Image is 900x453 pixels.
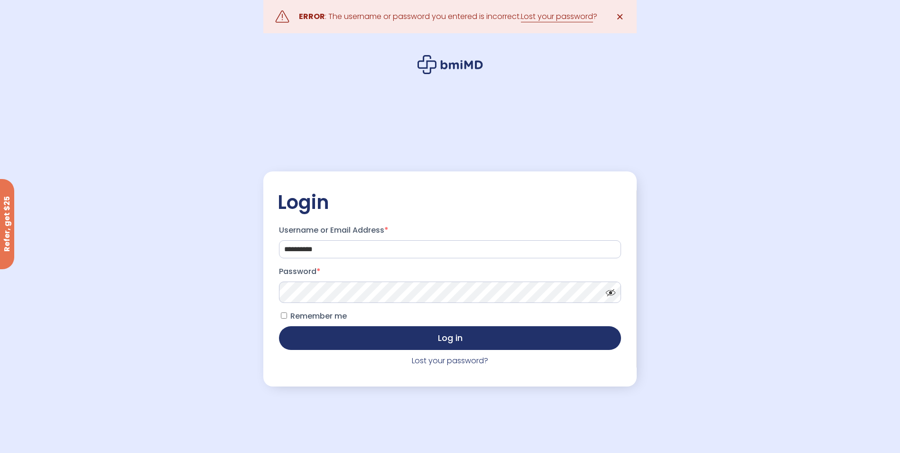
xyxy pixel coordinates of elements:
a: ✕ [611,7,630,26]
h2: Login [278,190,622,214]
button: Log in [279,326,621,350]
span: ✕ [616,10,624,23]
a: Lost your password? [412,355,488,366]
input: Remember me [281,312,287,319]
strong: ERROR [299,11,325,22]
a: Lost your password [521,11,593,22]
label: Password [279,264,621,279]
div: : The username or password you entered is incorrect. ? [299,10,597,23]
label: Username or Email Address [279,223,621,238]
span: Remember me [290,311,347,321]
